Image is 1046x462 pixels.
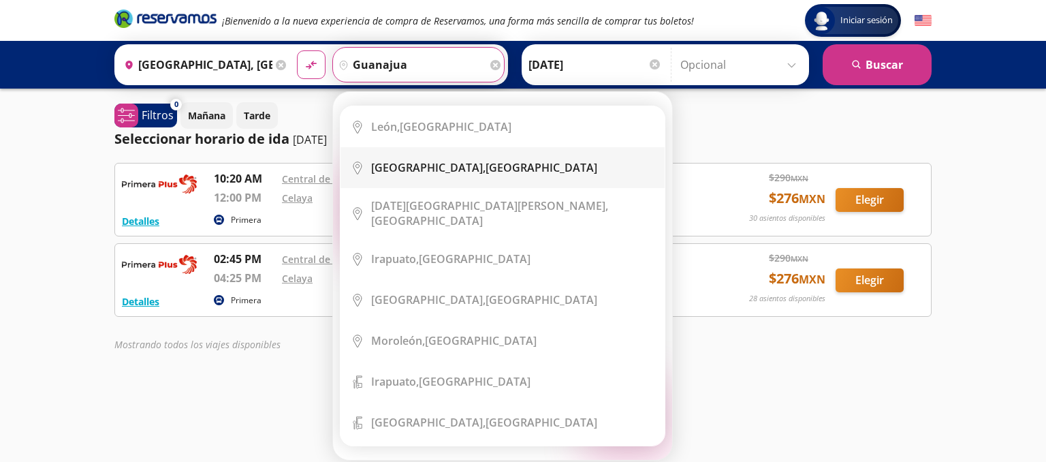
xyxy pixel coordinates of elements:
[231,214,261,226] p: Primera
[680,48,802,82] input: Opcional
[835,14,898,27] span: Iniciar sesión
[282,253,383,266] a: Central de Autobuses
[293,132,327,148] p: [DATE]
[122,214,159,228] button: Detalles
[769,251,808,265] span: $ 290
[836,268,904,292] button: Elegir
[231,294,261,307] p: Primera
[528,48,662,82] input: Elegir Fecha
[188,108,225,123] p: Mañana
[371,119,511,134] div: [GEOGRAPHIC_DATA]
[282,272,313,285] a: Celaya
[769,268,825,289] span: $ 276
[371,415,597,430] div: [GEOGRAPHIC_DATA]
[823,44,932,85] button: Buscar
[114,8,217,29] i: Brand Logo
[118,48,272,82] input: Buscar Origen
[122,170,197,198] img: RESERVAMOS
[371,374,530,389] div: [GEOGRAPHIC_DATA]
[122,294,159,309] button: Detalles
[791,253,808,264] small: MXN
[114,104,177,127] button: 0Filtros
[799,272,825,287] small: MXN
[769,170,808,185] span: $ 290
[749,293,825,305] p: 28 asientos disponibles
[799,191,825,206] small: MXN
[791,173,808,183] small: MXN
[214,251,275,267] p: 02:45 PM
[122,251,197,278] img: RESERVAMOS
[371,251,530,266] div: [GEOGRAPHIC_DATA]
[236,102,278,129] button: Tarde
[371,119,400,134] b: León,
[769,188,825,209] span: $ 276
[222,14,694,27] em: ¡Bienvenido a la nueva experiencia de compra de Reservamos, una forma más sencilla de comprar tus...
[371,292,597,307] div: [GEOGRAPHIC_DATA]
[371,198,654,228] div: [GEOGRAPHIC_DATA]
[180,102,233,129] button: Mañana
[915,12,932,29] button: English
[371,374,419,389] b: Irapuato,
[371,160,597,175] div: [GEOGRAPHIC_DATA]
[371,292,486,307] b: [GEOGRAPHIC_DATA],
[244,108,270,123] p: Tarde
[371,160,486,175] b: [GEOGRAPHIC_DATA],
[371,333,537,348] div: [GEOGRAPHIC_DATA]
[214,189,275,206] p: 12:00 PM
[282,172,383,185] a: Central de Autobuses
[836,188,904,212] button: Elegir
[371,251,419,266] b: Irapuato,
[371,198,608,213] b: [DATE][GEOGRAPHIC_DATA][PERSON_NAME],
[371,333,425,348] b: Moroleón,
[114,8,217,33] a: Brand Logo
[214,170,275,187] p: 10:20 AM
[114,338,281,351] em: Mostrando todos los viajes disponibles
[749,213,825,224] p: 30 asientos disponibles
[174,99,178,110] span: 0
[214,270,275,286] p: 04:25 PM
[371,415,486,430] b: [GEOGRAPHIC_DATA],
[114,129,289,149] p: Seleccionar horario de ida
[142,107,174,123] p: Filtros
[282,191,313,204] a: Celaya
[333,48,487,82] input: Buscar Destino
